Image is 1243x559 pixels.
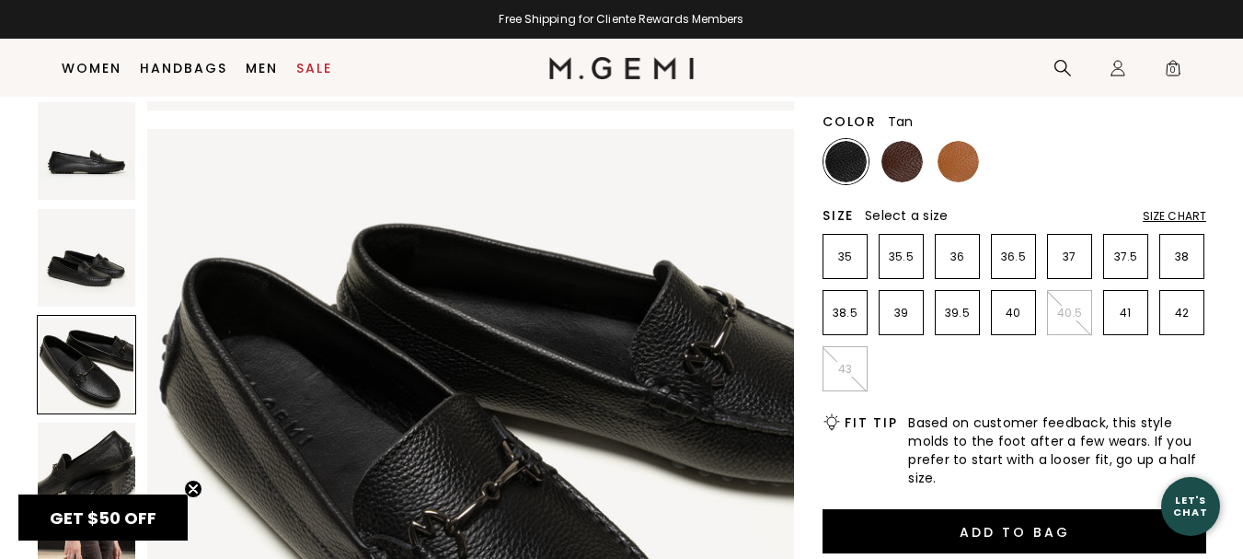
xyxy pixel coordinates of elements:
p: 35.5 [880,250,923,264]
p: 38 [1160,250,1203,264]
p: 40 [992,306,1035,320]
p: 37 [1048,250,1091,264]
p: 36.5 [992,250,1035,264]
button: Close teaser [184,480,202,498]
a: Men [246,61,278,76]
p: 40.5 [1048,306,1091,320]
img: M.Gemi [549,57,694,79]
p: 42 [1160,306,1203,320]
span: Select a size [865,206,948,225]
a: Sale [296,61,332,76]
div: Let's Chat [1161,495,1220,518]
p: 39 [880,306,923,320]
p: 36 [936,250,979,264]
img: The Pastoso Signature [38,209,135,307]
div: GET $50 OFFClose teaser [18,495,188,541]
span: 0 [1164,63,1182,81]
h2: Fit Tip [845,415,897,430]
img: Black [825,141,867,182]
a: Women [62,61,121,76]
img: The Pastoso Signature [38,423,135,520]
span: Based on customer feedback, this style molds to the foot after a few wears. If you prefer to star... [908,413,1206,487]
p: 41 [1104,306,1147,320]
a: Handbags [140,61,227,76]
p: 39.5 [936,306,979,320]
h2: Color [823,114,877,129]
p: 38.5 [823,306,867,320]
span: GET $50 OFF [50,507,156,530]
span: Tan [888,112,914,131]
p: 37.5 [1104,250,1147,264]
p: 43 [823,362,867,377]
img: The Pastoso Signature [38,102,135,200]
button: Add to Bag [823,509,1206,553]
p: 35 [823,250,867,264]
h2: Size [823,208,854,223]
div: Size Chart [1143,209,1206,224]
img: Chocolate [881,141,923,182]
img: Tan [938,141,979,182]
